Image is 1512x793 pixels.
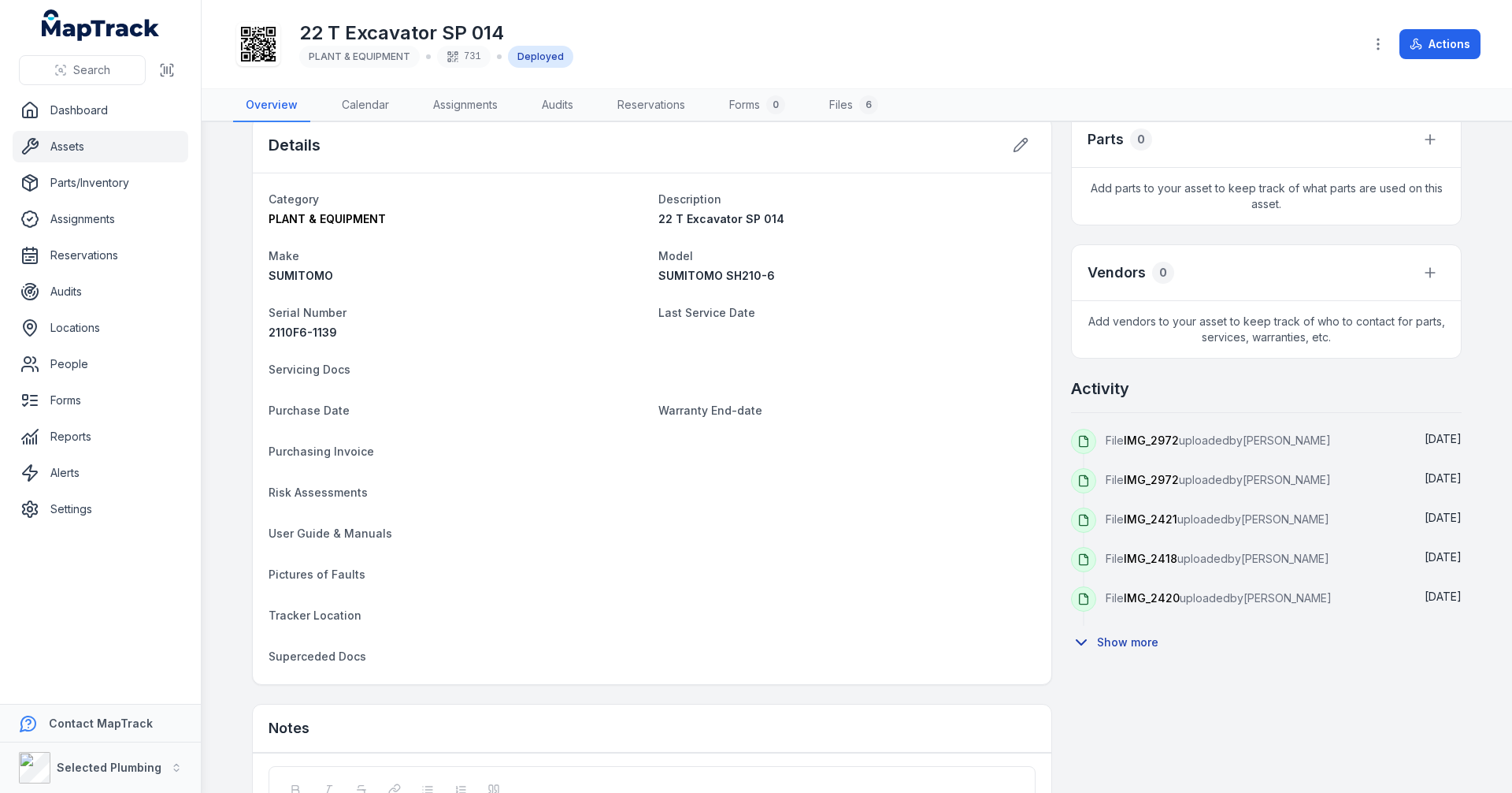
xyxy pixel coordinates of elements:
[1124,552,1177,565] span: IMG_2418
[269,306,346,319] span: Serial Number
[421,89,510,122] a: Assignments
[13,457,188,489] a: Alerts
[658,249,693,262] span: Model
[1124,591,1180,605] span: IMG_2420
[437,46,491,68] div: 731
[1106,552,1329,565] span: File uploaded by [PERSON_NAME]
[269,650,366,663] span: Superceded Docs
[1071,378,1129,400] h2: Activity
[13,385,188,416] a: Forms
[717,89,798,122] a: Forms0
[13,203,188,235] a: Assignments
[508,46,573,68] div: Deployed
[1425,590,1462,603] span: [DATE]
[766,95,785,114] div: 0
[329,89,402,122] a: Calendar
[817,89,891,122] a: Files6
[1130,128,1152,151] div: 0
[658,404,762,417] span: Warranty End-date
[269,486,368,499] span: Risk Assessments
[13,276,188,307] a: Audits
[13,167,188,199] a: Parts/Inventory
[859,95,878,114] div: 6
[1425,511,1462,524] time: 9/18/2025, 11:13:30 AM
[1425,550,1462,564] time: 9/18/2025, 11:13:30 AM
[1088,262,1146,284] h3: Vendors
[73,62,110,78] span: Search
[1071,626,1169,659] button: Show more
[13,493,188,525] a: Settings
[1425,432,1462,445] time: 9/18/2025, 11:15:03 AM
[1425,471,1462,485] span: [DATE]
[1088,128,1124,151] h3: Parts
[269,212,386,225] span: PLANT & EQUIPMENT
[529,89,586,122] a: Audits
[269,192,319,206] span: Category
[1072,301,1461,358] span: Add vendors to your asset to keep track of who to contact for parts, services, warranties, etc.
[269,269,333,282] span: SUMITOMO
[1399,29,1480,59] button: Actions
[1425,590,1462,603] time: 9/18/2025, 11:13:28 AM
[13,421,188,452] a: Reports
[1124,434,1179,447] span: IMG_2972
[605,89,698,122] a: Reservations
[13,312,188,344] a: Locations
[13,348,188,380] a: People
[269,134,321,156] h2: Details
[269,363,350,376] span: Servicing Docs
[269,445,374,458] span: Purchasing Invoice
[269,568,365,581] span: Pictures of Faults
[269,404,350,417] span: Purchase Date
[233,89,310,122] a: Overview
[1124,512,1177,526] span: IMG_2421
[1106,473,1331,486] span: File uploaded by [PERSON_NAME]
[269,249,299,262] span: Make
[1106,591,1332,605] span: File uploaded by [PERSON_NAME]
[1425,432,1462,445] span: [DATE]
[269,326,337,339] span: 2110F6-1139
[1124,473,1179,486] span: IMG_2972
[309,50,410,62] span: PLANT & EQUIPMENT
[1106,512,1329,526] span: File uploaded by [PERSON_NAME]
[299,20,573,46] h1: 22 T Excavator SP 014
[1425,550,1462,564] span: [DATE]
[1106,434,1331,447] span: File uploaded by [PERSON_NAME]
[658,192,721,206] span: Description
[57,761,161,774] strong: Selected Plumbing
[13,240,188,271] a: Reservations
[269,717,309,739] h3: Notes
[269,609,361,622] span: Tracker Location
[1072,168,1461,225] span: Add parts to your asset to keep track of what parts are used on this asset.
[49,717,153,730] strong: Contact MapTrack
[1152,262,1174,284] div: 0
[658,269,775,282] span: SUMITOMO SH210-6
[19,55,146,85] button: Search
[658,212,784,225] span: 22 T Excavator SP 014
[269,527,392,540] span: User Guide & Manuals
[13,131,188,162] a: Assets
[1425,471,1462,485] time: 9/18/2025, 11:13:30 AM
[1425,511,1462,524] span: [DATE]
[42,9,160,41] a: MapTrack
[658,306,755,319] span: Last Service Date
[13,95,188,126] a: Dashboard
